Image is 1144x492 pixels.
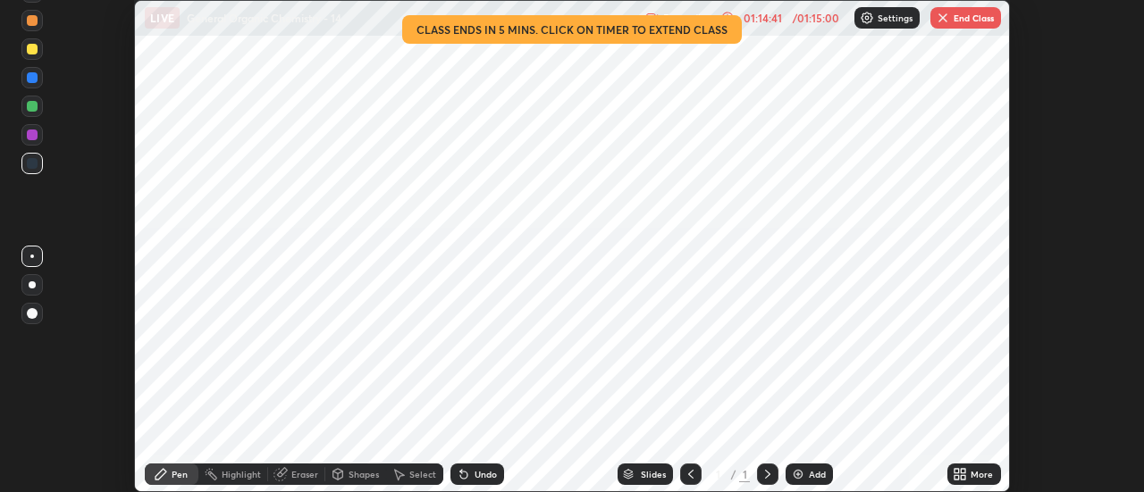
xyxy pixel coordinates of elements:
div: Select [409,470,436,479]
div: More [971,470,993,479]
img: class-settings-icons [860,11,874,25]
div: 1 [709,469,727,479]
div: Shapes [349,470,379,479]
p: Settings [878,13,913,22]
div: Highlight [222,470,261,479]
img: end-class-cross [936,11,950,25]
div: Add [809,470,826,479]
img: add-slide-button [791,467,805,481]
div: Slides [641,470,666,479]
div: Pen [172,470,188,479]
p: Recording [663,12,713,25]
p: LIVE [150,11,174,25]
div: Eraser [291,470,318,479]
div: Undo [475,470,497,479]
button: End Class [930,7,1001,29]
div: 01:14:41 [738,13,788,23]
div: 1 [739,466,750,482]
div: / [730,469,736,479]
img: recording.375f2c34.svg [645,11,660,25]
p: General Organic Chemistry - 14 [187,11,341,25]
div: / 01:15:00 [788,13,844,23]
